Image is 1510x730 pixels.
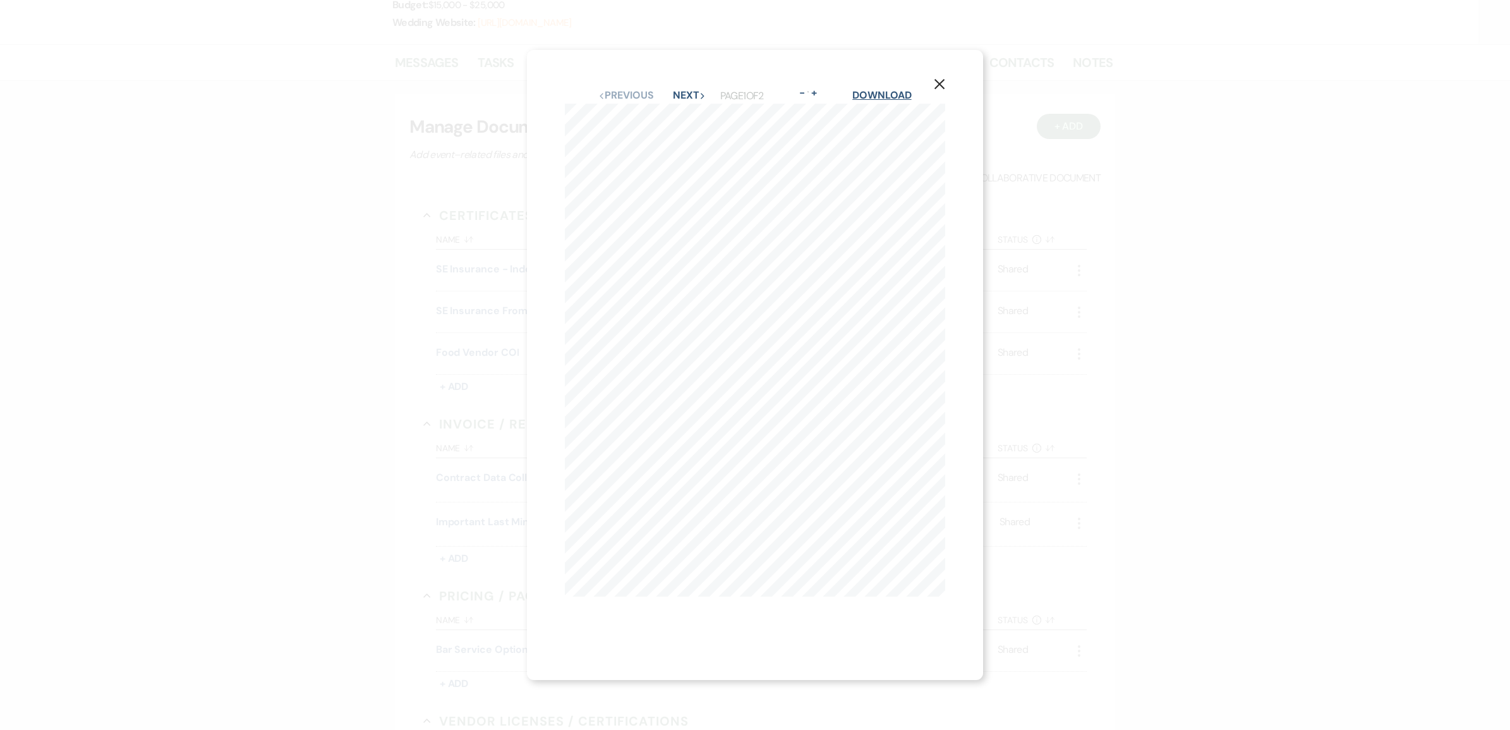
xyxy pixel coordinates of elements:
button: Next [673,90,706,100]
button: Previous [598,90,653,100]
button: - [797,88,807,98]
a: Download [852,88,911,102]
p: Page 1 of 2 [720,88,764,104]
button: + [809,88,819,98]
